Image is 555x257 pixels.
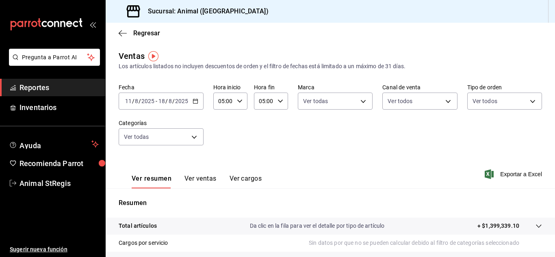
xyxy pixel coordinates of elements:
input: -- [134,98,139,104]
span: Pregunta a Parrot AI [22,53,87,62]
input: -- [125,98,132,104]
span: Ver todas [303,97,328,105]
span: / [139,98,141,104]
button: open_drawer_menu [89,21,96,28]
p: Da clic en la fila para ver el detalle por tipo de artículo [250,222,385,230]
span: Ayuda [20,139,88,149]
label: Marca [298,84,373,90]
p: Sin datos por que no se pueden calcular debido al filtro de categorías seleccionado [309,239,542,247]
p: Total artículos [119,222,157,230]
span: Ver todos [388,97,412,105]
input: ---- [141,98,155,104]
span: Reportes [20,82,99,93]
button: Ver ventas [184,175,217,188]
span: / [172,98,175,104]
span: Ver todos [473,97,497,105]
span: Sugerir nueva función [10,245,99,254]
input: -- [168,98,172,104]
button: Ver cargos [230,175,262,188]
label: Fecha [119,84,204,90]
p: Resumen [119,198,542,208]
input: ---- [175,98,189,104]
span: / [132,98,134,104]
span: Animal StRegis [20,178,99,189]
a: Pregunta a Parrot AI [6,59,100,67]
p: + $1,399,339.10 [477,222,519,230]
button: Exportar a Excel [486,169,542,179]
span: / [165,98,168,104]
span: Ver todas [124,133,149,141]
label: Canal de venta [382,84,457,90]
input: -- [158,98,165,104]
label: Hora fin [254,84,288,90]
label: Tipo de orden [467,84,542,90]
span: Regresar [133,29,160,37]
button: Regresar [119,29,160,37]
div: navigation tabs [132,175,262,188]
h3: Sucursal: Animal ([GEOGRAPHIC_DATA]) [141,6,269,16]
span: - [156,98,157,104]
span: Recomienda Parrot [20,158,99,169]
div: Ventas [119,50,145,62]
img: Tooltip marker [148,51,158,61]
button: Pregunta a Parrot AI [9,49,100,66]
div: Los artículos listados no incluyen descuentos de orden y el filtro de fechas está limitado a un m... [119,62,542,71]
p: Cargos por servicio [119,239,168,247]
label: Categorías [119,120,204,126]
label: Hora inicio [213,84,247,90]
button: Ver resumen [132,175,171,188]
span: Inventarios [20,102,99,113]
